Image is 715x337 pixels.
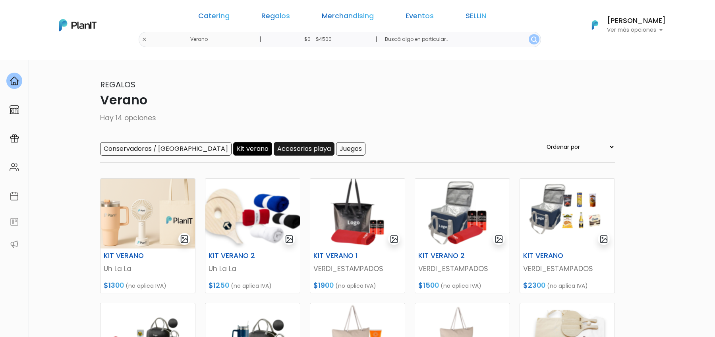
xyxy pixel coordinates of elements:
[313,281,334,290] span: $1900
[233,142,272,156] input: Kit verano
[142,37,147,42] img: close-6986928ebcb1d6c9903e3b54e860dbc4d054630f23adef3a32610726dff6a82b.svg
[99,252,164,260] h6: KIT VERANO
[231,282,272,290] span: (no aplica IVA)
[259,35,261,44] p: |
[523,264,611,274] p: VERDI_ESTAMPADOS
[418,264,506,274] p: VERDI_ESTAMPADOS
[599,235,609,244] img: gallery-light
[209,281,229,290] span: $1250
[309,252,374,260] h6: KIT VERANO 1
[607,17,666,25] h6: [PERSON_NAME]
[285,235,294,244] img: gallery-light
[531,37,537,42] img: search_button-432b6d5273f82d61273b3651a40e1bd1b912527efae98b1b7a1b2c0702e16a8d.svg
[104,281,124,290] span: $1300
[10,105,19,114] img: marketplace-4ceaa7011d94191e9ded77b95e3339b90024bf715f7c57f8cf31f2d8c509eaba.svg
[322,13,374,22] a: Merchandising
[100,142,232,156] input: Conservadoras / [GEOGRAPHIC_DATA]
[313,264,402,274] p: VERDI_ESTAMPADOS
[100,113,615,123] p: Hay 14 opciones
[607,27,666,33] p: Ver más opciones
[379,32,541,47] input: Buscá algo en particular..
[520,178,615,293] a: gallery-light KIT VERANO VERDI_ESTAMPADOS $2300 (no aplica IVA)
[198,13,230,22] a: Catering
[310,178,405,293] a: gallery-light KIT VERANO 1 VERDI_ESTAMPADOS $1900 (no aplica IVA)
[520,179,615,248] img: thumb_Captura_de_pantalla_2025-09-09_101513.png
[100,178,195,293] a: gallery-light KIT VERANO Uh La La $1300 (no aplica IVA)
[205,179,300,248] img: thumb_Captura_de_pantalla_2025-09-04_164953.png
[10,239,19,249] img: partners-52edf745621dab592f3b2c58e3bca9d71375a7ef29c3b500c9f145b62cc070d4.svg
[261,13,290,22] a: Regalos
[180,235,189,244] img: gallery-light
[209,264,297,274] p: Uh La La
[547,282,588,290] span: (no aplica IVA)
[274,142,334,156] input: Accesorios playa
[10,191,19,201] img: calendar-87d922413cdce8b2cf7b7f5f62616a5cf9e4887200fb71536465627b3292af00.svg
[523,281,545,290] span: $2300
[418,281,439,290] span: $1500
[126,282,166,290] span: (no aplica IVA)
[310,179,405,248] img: thumb_Captura_de_pantalla_2025-09-09_100029.png
[518,252,584,260] h6: KIT VERANO
[390,235,399,244] img: gallery-light
[495,235,504,244] img: gallery-light
[406,13,434,22] a: Eventos
[335,282,376,290] span: (no aplica IVA)
[100,179,195,248] img: thumb_ChatGPT_Image_4_sept_2025__22_10_23.png
[204,252,269,260] h6: KIT VERANO 2
[415,179,510,248] img: thumb_Captura_de_pantalla_2025-09-09_100632.png
[415,178,510,293] a: gallery-light KIT VERANO 2 VERDI_ESTAMPADOS $1500 (no aplica IVA)
[100,79,615,91] p: Regalos
[104,264,192,274] p: Uh La La
[10,76,19,86] img: home-e721727adea9d79c4d83392d1f703f7f8bce08238fde08b1acbfd93340b81755.svg
[466,13,486,22] a: SELLIN
[441,282,481,290] span: (no aplica IVA)
[10,134,19,143] img: campaigns-02234683943229c281be62815700db0a1741e53638e28bf9629b52c665b00959.svg
[205,178,300,293] a: gallery-light KIT VERANO 2 Uh La La $1250 (no aplica IVA)
[375,35,377,44] p: |
[582,15,666,35] button: PlanIt Logo [PERSON_NAME] Ver más opciones
[586,16,604,34] img: PlanIt Logo
[414,252,479,260] h6: KIT VERANO 2
[59,19,97,31] img: PlanIt Logo
[100,91,615,110] p: Verano
[336,142,365,156] input: Juegos
[10,217,19,227] img: feedback-78b5a0c8f98aac82b08bfc38622c3050aee476f2c9584af64705fc4e61158814.svg
[10,162,19,172] img: people-662611757002400ad9ed0e3c099ab2801c6687ba6c219adb57efc949bc21e19d.svg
